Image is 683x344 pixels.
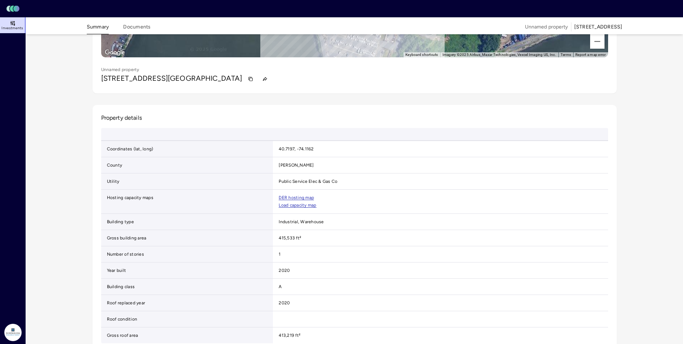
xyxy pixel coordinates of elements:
td: Roof condition [101,311,273,327]
span: Unnamed property [525,23,568,31]
td: Building type [101,214,273,230]
td: Industrial, Warehouse [273,214,608,230]
button: Summary [87,23,109,34]
td: County [101,157,273,173]
a: DER hosting map [279,195,314,200]
td: Building class [101,279,273,295]
td: 415,533 ft² [273,230,608,246]
td: Number of stories [101,246,273,263]
td: A [273,279,608,295]
td: 2020 [273,263,608,279]
span: [GEOGRAPHIC_DATA] [168,74,242,83]
div: [STREET_ADDRESS] [574,23,623,31]
td: Year built [101,263,273,279]
span: Imagery ©2025 Airbus, Maxar Technologies, Vexcel Imaging US, Inc. [442,53,556,57]
p: Unnamed property [101,66,139,73]
td: [PERSON_NAME] [273,157,608,173]
span: Investments [1,26,23,30]
td: Public Service Elec & Gas Co [273,173,608,190]
td: 413,219 ft² [273,327,608,343]
td: 2020 [273,295,608,311]
img: Google [103,48,127,57]
td: Hosting capacity maps [101,190,273,214]
button: Keyboard shortcuts [405,52,438,57]
span: [STREET_ADDRESS] [101,74,168,83]
a: Report a map error [575,53,606,57]
img: Dimension Energy [4,324,22,341]
a: Load capacity map [279,203,316,208]
a: Open this area in Google Maps (opens a new window) [103,48,127,57]
td: 1 [273,246,608,263]
td: Utility [101,173,273,190]
h2: Property details [101,114,608,122]
div: tabs [87,19,151,34]
td: Gross building area [101,230,273,246]
td: Gross roof area [101,327,273,343]
a: Terms [561,53,571,57]
td: Coordinates (lat, long) [101,141,273,157]
td: 40.7197, -74.1162 [273,141,608,157]
td: Roof replaced year [101,295,273,311]
button: Zoom out [590,34,605,49]
button: Documents [123,23,150,34]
